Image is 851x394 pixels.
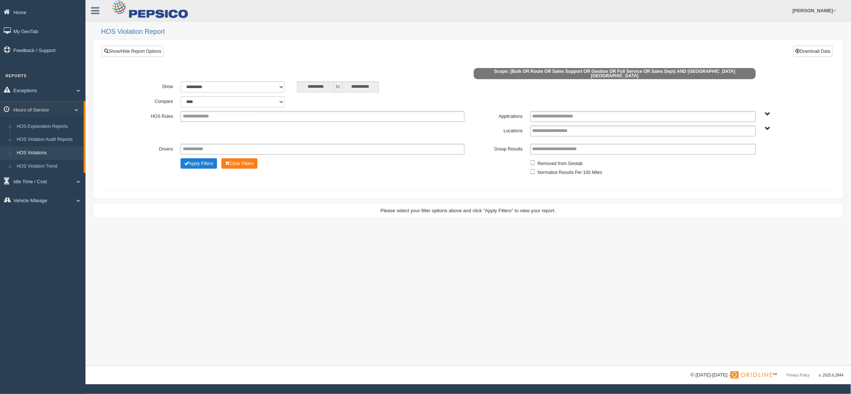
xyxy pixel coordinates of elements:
[119,144,177,153] label: Drivers
[468,111,527,120] label: Applications
[181,158,217,169] button: Change Filter Options
[691,371,844,379] div: © [DATE]-[DATE] - ™
[731,371,773,379] img: Gridline
[221,158,258,169] button: Change Filter Options
[334,81,342,93] span: to
[468,126,527,135] label: Locations
[100,207,837,214] div: Please select your filter options above and click "Apply Filters" to view your report.
[13,146,84,160] a: HOS Violations
[101,28,844,36] h2: HOS Violation Report
[13,133,84,146] a: HOS Violation Audit Reports
[13,160,84,173] a: HOS Violation Trend
[819,373,844,377] span: v. 2025.6.2844
[102,46,164,57] a: Show/Hide Report Options
[787,373,810,377] a: Privacy Policy
[474,68,756,79] span: Scope: (Bulk OR Route OR Sales Support OR Geobox OR Full Service OR Sales Dept) AND [GEOGRAPHIC_D...
[13,120,84,133] a: HOS Explanation Reports
[119,96,177,105] label: Compare
[793,46,833,57] button: Download Data
[468,144,527,153] label: Group Results
[538,158,583,167] label: Removed from Geotab
[538,167,602,176] label: Normalize Results Per 100 Miles
[119,111,177,120] label: HOS Rules
[119,81,177,90] label: Show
